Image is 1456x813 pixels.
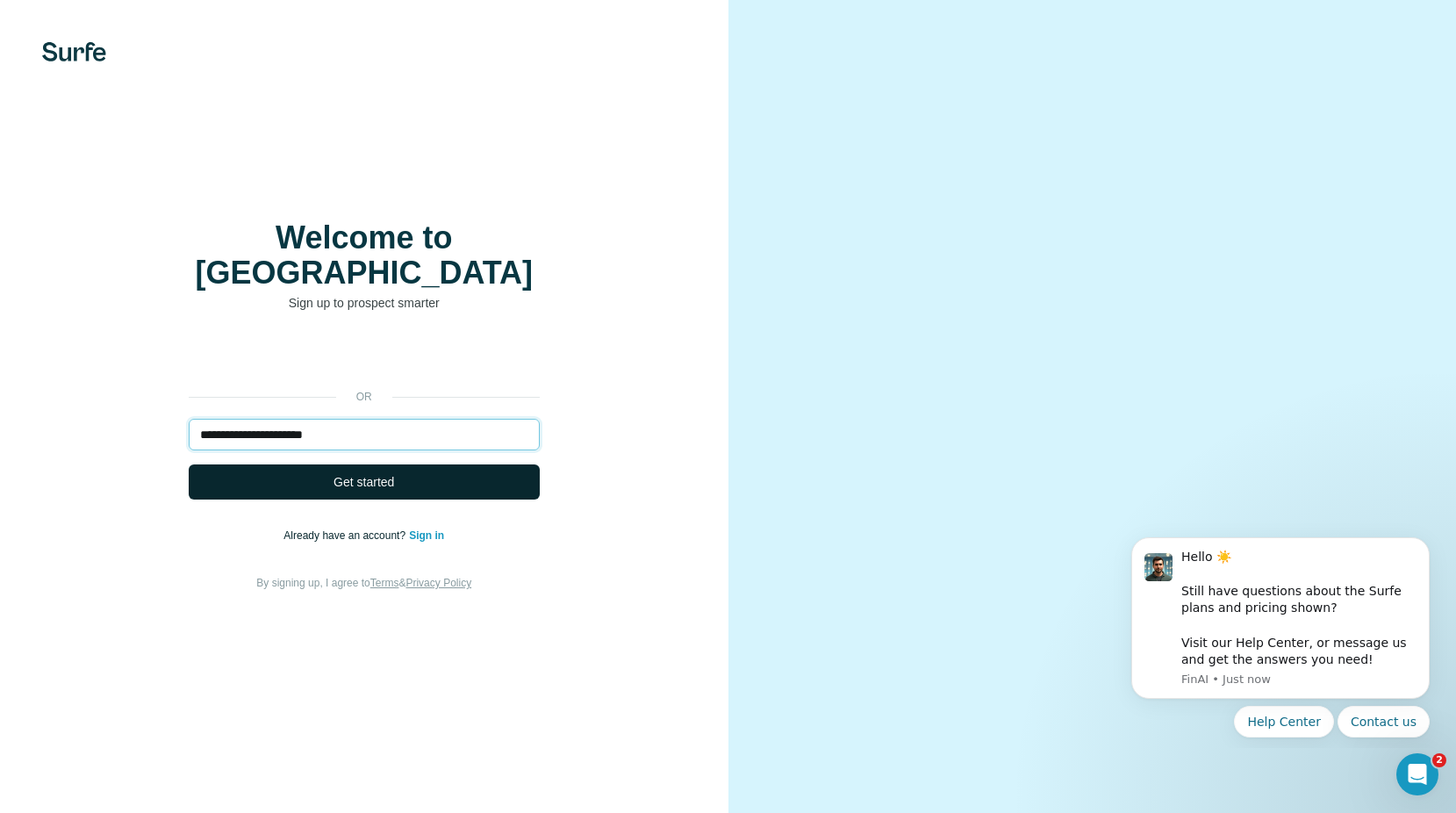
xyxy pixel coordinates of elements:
span: Get started [334,473,394,491]
p: or [336,389,392,405]
span: Already have an account? [283,529,409,542]
a: Privacy Policy [405,577,471,589]
iframe: Intercom live chat [1396,753,1438,795]
a: Sign in [409,529,444,542]
h1: Welcome to [GEOGRAPHIC_DATA] [189,220,540,291]
span: 2 [1432,753,1446,767]
iframe: Sign in with Google Button [180,338,549,377]
iframe: Intercom notifications message [1105,522,1456,748]
button: Get started [189,464,540,500]
p: Sign up to prospect smarter [189,294,540,312]
img: Surfe's logo [42,42,106,61]
span: By signing up, I agree to & [256,577,471,589]
iframe: Sign in with Google Dialog [1095,18,1438,239]
a: Terms [370,577,399,589]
